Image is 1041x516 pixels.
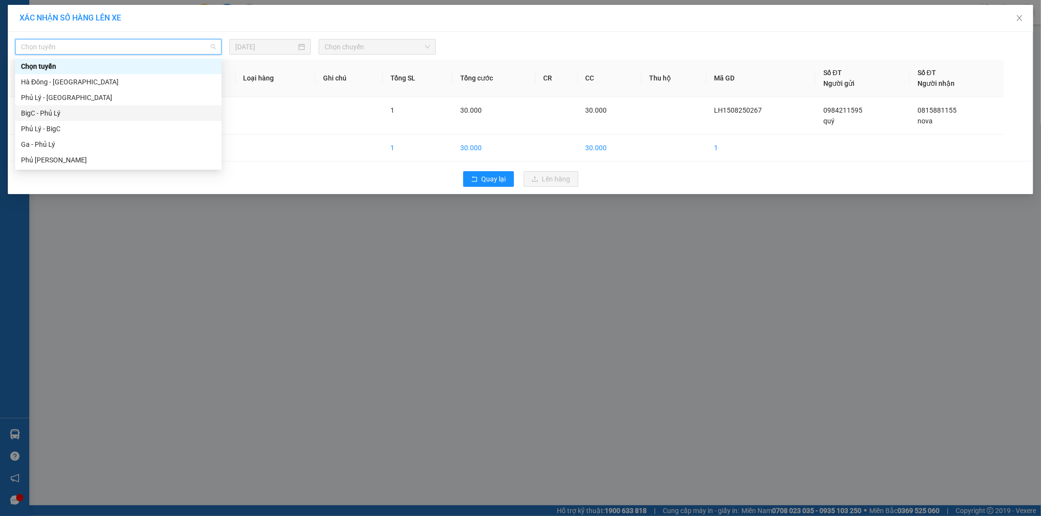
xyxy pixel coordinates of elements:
[586,106,607,114] span: 30.000
[918,69,936,77] span: Số ĐT
[1006,5,1033,32] button: Close
[21,40,216,54] span: Chọn tuyến
[21,139,216,150] div: Ga - Phủ Lý
[524,171,578,187] button: uploadLên hàng
[383,135,452,161] td: 1
[823,69,842,77] span: Số ĐT
[15,137,222,152] div: Ga - Phủ Lý
[15,59,222,74] div: Chọn tuyến
[706,135,816,161] td: 1
[102,65,161,76] span: LH1508250267
[15,152,222,168] div: Phủ Lý - Ga
[823,117,835,125] span: quý
[714,106,762,114] span: LH1508250267
[578,135,642,161] td: 30.000
[5,35,11,84] img: logo
[390,106,394,114] span: 1
[463,171,514,187] button: rollbackQuay lại
[21,155,216,165] div: Phủ [PERSON_NAME]
[15,105,222,121] div: BigC - Phủ Lý
[918,79,955,87] span: Người nhận
[918,106,957,114] span: 0815881155
[10,60,59,97] th: STT
[15,121,222,137] div: Phủ Lý - BigC
[452,60,536,97] th: Tổng cước
[460,106,482,114] span: 30.000
[578,60,642,97] th: CC
[15,90,222,105] div: Phủ Lý - Hà Đông
[918,117,933,125] span: nova
[17,8,96,40] strong: CÔNG TY TNHH DỊCH VỤ DU LỊCH THỜI ĐẠI
[21,77,216,87] div: Hà Đông - [GEOGRAPHIC_DATA]
[535,60,577,97] th: CR
[21,108,216,119] div: BigC - Phủ Lý
[706,60,816,97] th: Mã GD
[15,42,99,77] span: Chuyển phát nhanh: [GEOGRAPHIC_DATA] - [GEOGRAPHIC_DATA]
[235,41,296,52] input: 15/08/2025
[21,61,216,72] div: Chọn tuyến
[471,176,478,183] span: rollback
[482,174,506,184] span: Quay lại
[383,60,452,97] th: Tổng SL
[10,97,59,135] td: 1
[823,79,855,87] span: Người gửi
[21,123,216,134] div: Phủ Lý - BigC
[315,60,383,97] th: Ghi chú
[325,40,430,54] span: Chọn chuyến
[641,60,706,97] th: Thu hộ
[15,74,222,90] div: Hà Đông - Phủ Lý
[823,106,862,114] span: 0984211595
[452,135,536,161] td: 30.000
[236,60,316,97] th: Loại hàng
[20,13,121,22] span: XÁC NHẬN SỐ HÀNG LÊN XE
[1016,14,1023,22] span: close
[21,92,216,103] div: Phủ Lý - [GEOGRAPHIC_DATA]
